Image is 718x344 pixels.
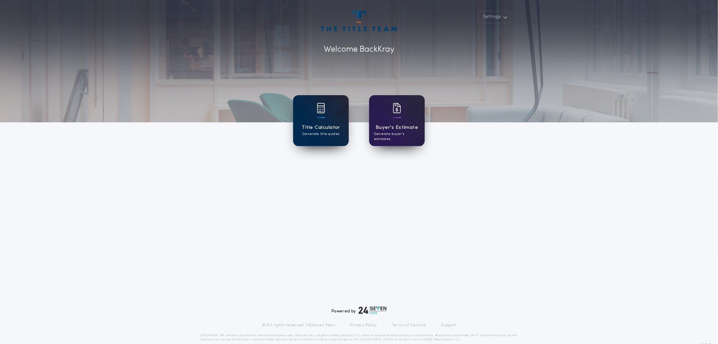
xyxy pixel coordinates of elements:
[374,132,420,142] p: Generate buyer's estimates
[376,124,418,132] h1: Buyer's Estimate
[262,323,335,328] p: © All rights reserved. 24|Seven Fees
[441,323,456,328] a: Support
[317,103,325,113] img: card icon
[324,44,394,56] p: Welcome Back Kray
[392,323,426,328] a: Terms of Service
[200,333,518,342] p: DISCLAIMER: This estimate is provided for informational purposes only. 24|Seven Fees, a product o...
[359,306,386,314] img: logo
[321,11,397,31] img: account-logo
[369,95,425,146] a: card iconBuyer's EstimateGenerate buyer's estimates
[393,103,401,113] img: card icon
[332,306,386,314] div: Powered by
[478,11,510,23] button: Settings
[350,323,377,328] a: Privacy Policy
[302,132,339,137] p: Generate title quotes
[360,338,393,341] a: [URL][DOMAIN_NAME]
[302,124,340,132] h1: Title Calculator
[293,95,349,146] a: card iconTitle CalculatorGenerate title quotes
